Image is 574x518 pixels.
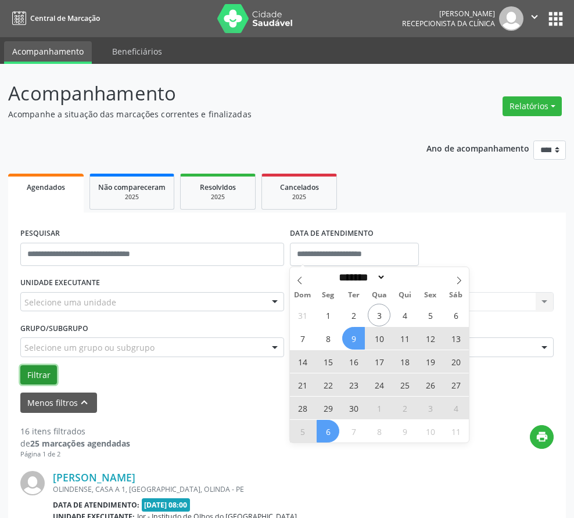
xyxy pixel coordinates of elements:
[426,141,529,155] p: Ano de acompanhamento
[393,327,416,350] span: Setembro 11, 2025
[53,471,135,484] a: [PERSON_NAME]
[528,10,541,23] i: 
[444,327,467,350] span: Setembro 13, 2025
[419,304,442,326] span: Setembro 5, 2025
[8,79,399,108] p: Acompanhamento
[104,41,170,62] a: Beneficiários
[20,274,100,292] label: UNIDADE EXECUTANTE
[419,350,442,373] span: Setembro 19, 2025
[419,327,442,350] span: Setembro 12, 2025
[368,420,390,443] span: Outubro 8, 2025
[402,19,495,28] span: Recepcionista da clínica
[4,41,92,64] a: Acompanhamento
[53,484,379,494] div: OLINDENSE, CASA A 1, [GEOGRAPHIC_DATA], OLINDA - PE
[20,365,57,385] button: Filtrar
[24,341,155,354] span: Selecione um grupo ou subgrupo
[342,373,365,396] span: Setembro 23, 2025
[419,397,442,419] span: Outubro 3, 2025
[315,292,341,299] span: Seg
[317,420,339,443] span: Outubro 6, 2025
[317,327,339,350] span: Setembro 8, 2025
[444,420,467,443] span: Outubro 11, 2025
[444,397,467,419] span: Outubro 4, 2025
[20,437,130,449] div: de
[20,393,97,413] button: Menos filtroskeyboard_arrow_up
[20,425,130,437] div: 16 itens filtrados
[291,420,314,443] span: Outubro 5, 2025
[444,350,467,373] span: Setembro 20, 2025
[444,373,467,396] span: Setembro 27, 2025
[290,292,315,299] span: Dom
[8,108,399,120] p: Acompanhe a situação das marcações correntes e finalizadas
[393,350,416,373] span: Setembro 18, 2025
[98,182,166,192] span: Não compareceram
[317,350,339,373] span: Setembro 15, 2025
[280,182,319,192] span: Cancelados
[189,193,247,202] div: 2025
[392,292,418,299] span: Qui
[393,420,416,443] span: Outubro 9, 2025
[335,271,386,283] select: Month
[342,327,365,350] span: Setembro 9, 2025
[367,292,392,299] span: Qua
[418,292,443,299] span: Sex
[536,430,548,443] i: print
[393,304,416,326] span: Setembro 4, 2025
[368,327,390,350] span: Setembro 10, 2025
[368,373,390,396] span: Setembro 24, 2025
[444,304,467,326] span: Setembro 6, 2025
[499,6,523,31] img: img
[20,225,60,243] label: PESQUISAR
[342,350,365,373] span: Setembro 16, 2025
[402,9,495,19] div: [PERSON_NAME]
[20,471,45,495] img: img
[78,396,91,409] i: keyboard_arrow_up
[368,397,390,419] span: Outubro 1, 2025
[419,373,442,396] span: Setembro 26, 2025
[317,304,339,326] span: Setembro 1, 2025
[368,350,390,373] span: Setembro 17, 2025
[503,96,562,116] button: Relatórios
[270,193,328,202] div: 2025
[443,292,469,299] span: Sáb
[342,397,365,419] span: Setembro 30, 2025
[291,350,314,373] span: Setembro 14, 2025
[53,500,139,510] b: Data de atendimento:
[20,449,130,459] div: Página 1 de 2
[30,13,100,23] span: Central de Marcação
[393,373,416,396] span: Setembro 25, 2025
[386,271,424,283] input: Year
[368,304,390,326] span: Setembro 3, 2025
[291,327,314,350] span: Setembro 7, 2025
[142,498,191,512] span: [DATE] 08:00
[530,425,554,449] button: print
[290,225,374,243] label: DATA DE ATENDIMENTO
[291,304,314,326] span: Agosto 31, 2025
[341,292,367,299] span: Ter
[317,373,339,396] span: Setembro 22, 2025
[291,373,314,396] span: Setembro 21, 2025
[24,296,116,308] span: Selecione uma unidade
[419,420,442,443] span: Outubro 10, 2025
[30,438,130,449] strong: 25 marcações agendadas
[342,420,365,443] span: Outubro 7, 2025
[27,182,65,192] span: Agendados
[291,397,314,419] span: Setembro 28, 2025
[20,319,88,337] label: Grupo/Subgrupo
[546,9,566,29] button: apps
[98,193,166,202] div: 2025
[200,182,236,192] span: Resolvidos
[523,6,546,31] button: 
[317,397,339,419] span: Setembro 29, 2025
[393,397,416,419] span: Outubro 2, 2025
[342,304,365,326] span: Setembro 2, 2025
[8,9,100,28] a: Central de Marcação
